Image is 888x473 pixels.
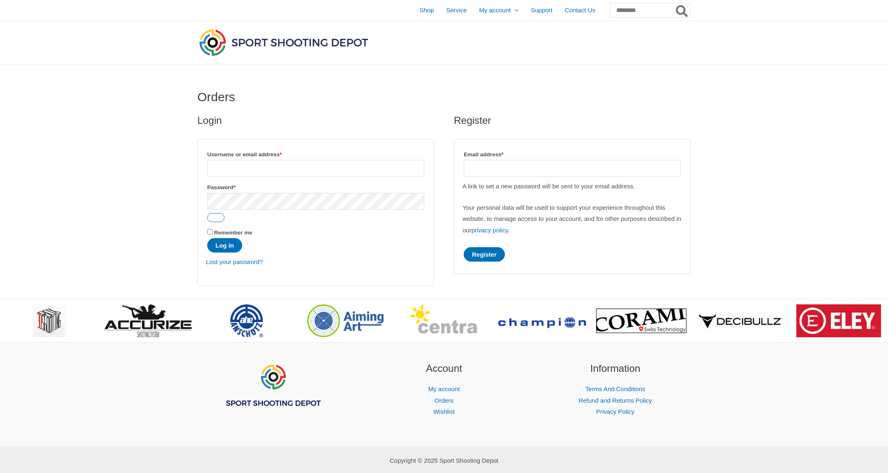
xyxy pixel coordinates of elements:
[464,149,681,160] label: Email address
[674,3,690,17] button: Search
[206,258,263,265] a: Lost your password?
[369,361,520,417] aside: Footer Widget 2
[207,238,242,253] button: Log in
[454,114,691,127] h2: Register
[796,304,881,337] img: brand logo
[578,397,652,404] a: Refund and Returns Policy
[207,229,213,234] input: Remember me
[369,383,520,418] nav: Account
[207,213,224,222] button: Show password
[428,385,460,392] a: My account
[197,455,691,466] p: Copyright © 2025 Sport Shooting Depot
[462,181,682,192] p: A link to set a new password will be sent to your email address.
[207,182,424,193] label: Password
[472,227,508,234] a: privacy policy
[214,230,252,236] span: Remember me
[540,383,691,418] nav: Information
[585,385,645,392] a: Terms And Conditions
[540,361,691,417] aside: Footer Widget 3
[197,27,370,58] img: Sport Shooting Depot
[369,361,520,376] h2: Account
[433,408,455,415] a: Wishlist
[197,90,691,104] h1: Orders
[540,361,691,376] h2: Information
[197,361,348,428] aside: Footer Widget 1
[464,247,505,262] button: Register
[435,397,453,404] a: Orders
[462,202,682,236] p: Your personal data will be used to support your experience throughout this website, to manage acc...
[197,114,434,127] h2: Login
[596,408,634,415] a: Privacy Policy
[207,149,424,160] label: Username or email address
